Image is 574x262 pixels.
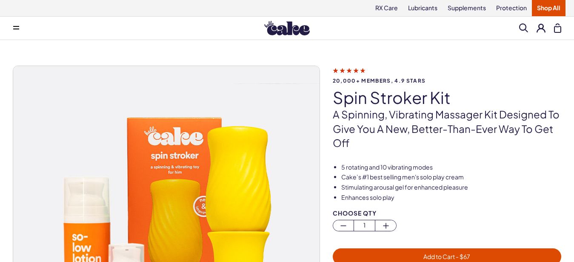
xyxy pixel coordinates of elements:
[354,220,375,230] span: 1
[333,89,561,107] h1: spin stroker kit
[455,253,470,260] span: - $ 67
[333,66,561,83] a: 20,000+ members, 4.9 stars
[341,193,561,202] li: Enhances solo play
[264,21,310,35] img: Hello Cake
[423,253,470,260] span: Add to Cart
[333,107,561,150] p: A spinning, vibrating massager kit designed to give you a new, better-than-ever way to get off
[341,183,561,192] li: Stimulating arousal gel for enhanced pleasure
[341,163,561,172] li: 5 rotating and 10 vibrating modes
[333,210,561,216] div: Choose Qty
[333,78,561,83] span: 20,000+ members, 4.9 stars
[341,173,561,181] li: Cake’s #1 best selling men's solo play cream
